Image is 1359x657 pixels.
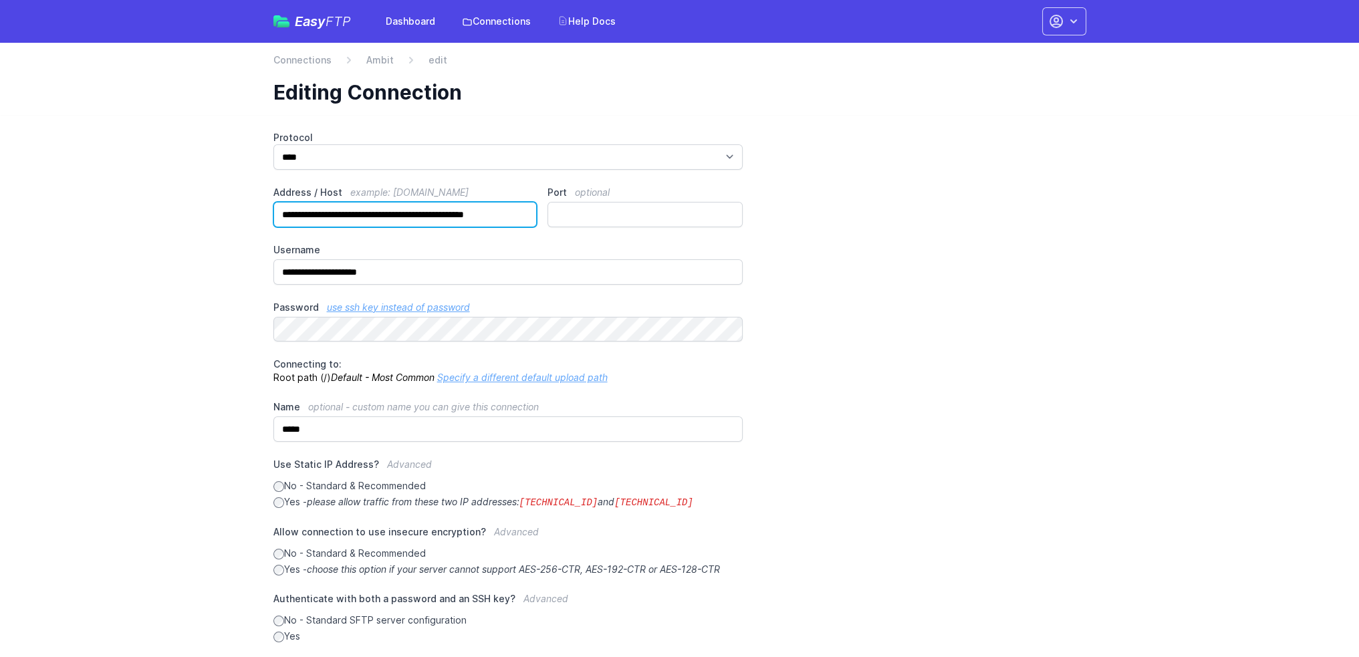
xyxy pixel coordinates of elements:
[273,630,743,643] label: Yes
[273,358,342,370] span: Connecting to:
[273,563,743,576] label: Yes -
[273,358,743,384] p: Root path (/)
[326,13,351,29] span: FTP
[366,53,394,67] a: Ambit
[273,186,537,199] label: Address / Host
[1292,590,1343,641] iframe: Drift Widget Chat Controller
[307,563,720,575] i: choose this option if your server cannot support AES-256-CTR, AES-192-CTR or AES-128-CTR
[273,15,289,27] img: easyftp_logo.png
[273,53,1086,75] nav: Breadcrumb
[575,186,610,198] span: optional
[614,497,693,508] code: [TECHNICAL_ID]
[549,9,624,33] a: Help Docs
[523,593,568,604] span: Advanced
[428,53,447,67] span: edit
[387,458,432,470] span: Advanced
[273,301,743,314] label: Password
[273,497,284,508] input: Yes -please allow traffic from these two IP addresses:[TECHNICAL_ID]and[TECHNICAL_ID]
[273,565,284,575] input: Yes -choose this option if your server cannot support AES-256-CTR, AES-192-CTR or AES-128-CTR
[308,401,539,412] span: optional - custom name you can give this connection
[273,525,743,547] label: Allow connection to use insecure encryption?
[494,526,539,537] span: Advanced
[295,15,351,28] span: Easy
[273,614,743,627] label: No - Standard SFTP server configuration
[327,301,470,313] a: use ssh key instead of password
[273,131,743,144] label: Protocol
[331,372,435,383] i: Default - Most Common
[547,186,743,199] label: Port
[519,497,598,508] code: [TECHNICAL_ID]
[273,547,743,560] label: No - Standard & Recommended
[273,632,284,642] input: Yes
[307,496,693,507] i: please allow traffic from these two IP addresses: and
[273,243,743,257] label: Username
[273,458,743,479] label: Use Static IP Address?
[273,15,351,28] a: EasyFTP
[273,400,743,414] label: Name
[273,479,743,493] label: No - Standard & Recommended
[378,9,443,33] a: Dashboard
[273,495,743,509] label: Yes -
[437,372,608,383] a: Specify a different default upload path
[273,481,284,492] input: No - Standard & Recommended
[273,53,332,67] a: Connections
[273,80,1076,104] h1: Editing Connection
[454,9,539,33] a: Connections
[350,186,469,198] span: example: [DOMAIN_NAME]
[273,549,284,559] input: No - Standard & Recommended
[273,592,743,614] label: Authenticate with both a password and an SSH key?
[273,616,284,626] input: No - Standard SFTP server configuration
